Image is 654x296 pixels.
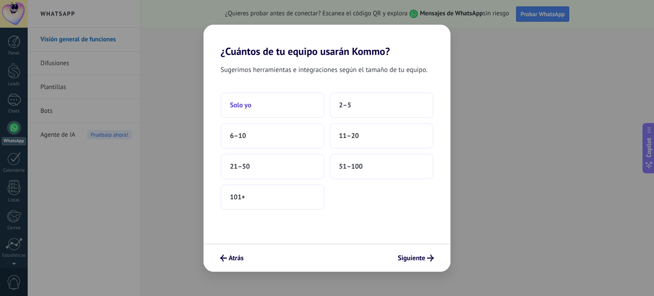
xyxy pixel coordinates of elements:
span: 51–100 [339,162,363,171]
button: 21–50 [221,154,324,179]
h2: ¿Cuántos de tu equipo usarán Kommo? [204,25,450,57]
button: Solo yo [221,92,324,118]
span: 21–50 [230,162,250,171]
button: Siguiente [394,251,438,265]
span: Sugerimos herramientas e integraciones según el tamaño de tu equipo. [221,64,427,75]
span: Siguiente [398,255,425,261]
button: 2–5 [330,92,433,118]
span: 11–20 [339,132,359,140]
button: 51–100 [330,154,433,179]
button: 101+ [221,184,324,210]
button: Atrás [216,251,247,265]
span: Solo yo [230,101,251,109]
span: Atrás [229,255,244,261]
span: 6–10 [230,132,246,140]
span: 101+ [230,193,245,201]
button: 11–20 [330,123,433,149]
button: 6–10 [221,123,324,149]
span: 2–5 [339,101,351,109]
